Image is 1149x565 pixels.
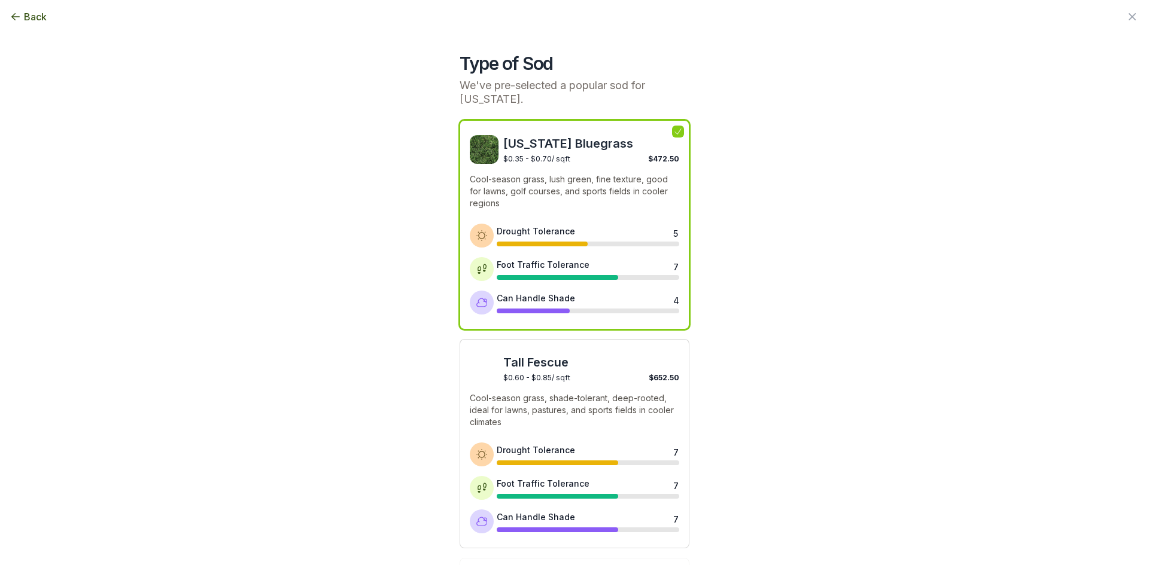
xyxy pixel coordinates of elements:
p: Cool-season grass, lush green, fine texture, good for lawns, golf courses, and sports fields in c... [470,173,679,209]
div: Can Handle Shade [497,511,575,523]
span: $0.60 - $0.85 / sqft [503,373,570,382]
div: 5 [673,227,678,237]
div: 7 [673,261,678,270]
h2: Type of Sod [460,53,689,74]
img: Foot traffic tolerance icon [476,263,488,275]
span: $472.50 [648,154,679,163]
div: 7 [673,446,678,456]
img: Shade tolerance icon [476,515,488,527]
span: Tall Fescue [503,354,679,371]
div: Foot Traffic Tolerance [497,477,589,490]
div: Drought Tolerance [497,225,575,237]
span: $0.35 - $0.70 / sqft [503,154,570,163]
span: [US_STATE] Bluegrass [503,135,679,152]
img: Shade tolerance icon [476,297,488,309]
div: 7 [673,513,678,523]
img: Foot traffic tolerance icon [476,482,488,494]
img: Tall Fescue sod image [470,354,498,383]
p: Cool-season grass, shade-tolerant, deep-rooted, ideal for lawns, pastures, and sports fields in c... [470,392,679,428]
p: We've pre-selected a popular sod for [US_STATE]. [460,79,689,106]
div: Foot Traffic Tolerance [497,258,589,271]
button: Back [10,10,47,24]
div: Can Handle Shade [497,292,575,304]
div: Drought Tolerance [497,444,575,456]
img: Drought tolerance icon [476,448,488,460]
span: Back [24,10,47,24]
div: 4 [673,294,678,304]
img: Kentucky Bluegrass sod image [470,135,498,164]
img: Drought tolerance icon [476,230,488,242]
span: $652.50 [649,373,679,382]
div: 7 [673,480,678,489]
